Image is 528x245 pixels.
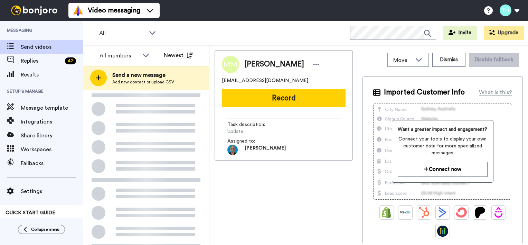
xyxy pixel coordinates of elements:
img: bj-logo-header-white.svg [8,6,60,15]
img: ConvertKit [456,207,467,218]
img: Drip [493,207,504,218]
span: Results [21,71,83,79]
div: All members [100,52,139,60]
span: [PERSON_NAME] [245,145,286,155]
span: All [99,29,145,37]
div: 42 [65,57,76,64]
button: Record [222,89,346,107]
span: Message template [21,104,83,112]
span: Send videos [21,43,83,51]
button: Collapse menu [18,225,65,234]
span: Task description : [227,121,276,128]
img: Shopify [381,207,392,218]
img: fe58ad29-6c86-4c87-8f95-129c3d30a595-1736942551.jpg [227,145,238,155]
span: Imported Customer Info [384,87,465,98]
span: QUICK START GUIDE [6,210,55,215]
span: [PERSON_NAME] [244,59,304,70]
span: Want a greater impact and engagement? [398,126,488,133]
span: Integrations [21,118,83,126]
button: Invite [443,26,477,40]
span: Share library [21,131,83,140]
span: [EMAIL_ADDRESS][DOMAIN_NAME] [222,77,308,84]
img: Image of M Moore [222,56,239,73]
img: Patreon [474,207,485,218]
span: Replies [21,57,62,65]
span: Fallbacks [21,159,83,167]
img: ActiveCampaign [437,207,448,218]
button: Disable fallback [469,53,519,67]
span: Workspaces [21,145,83,154]
span: Add new contact or upload CSV [112,79,174,85]
button: Upgrade [484,26,524,40]
img: Hubspot [418,207,430,218]
span: Video messaging [88,6,140,15]
button: Newest [159,48,198,62]
span: Send a new message [112,71,174,79]
div: What is this? [479,88,512,97]
img: Ontraport [400,207,411,218]
img: GoHighLevel [437,226,448,237]
img: vm-color.svg [73,5,84,16]
span: Assigned to: [227,138,276,145]
span: Settings [21,187,83,196]
span: Update [227,128,293,135]
span: Connect your tools to display your own customer data for more specialized messages [398,136,488,156]
button: Dismiss [432,53,465,67]
span: Collapse menu [31,227,59,232]
span: Move [393,56,412,64]
button: Connect now [398,162,488,177]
